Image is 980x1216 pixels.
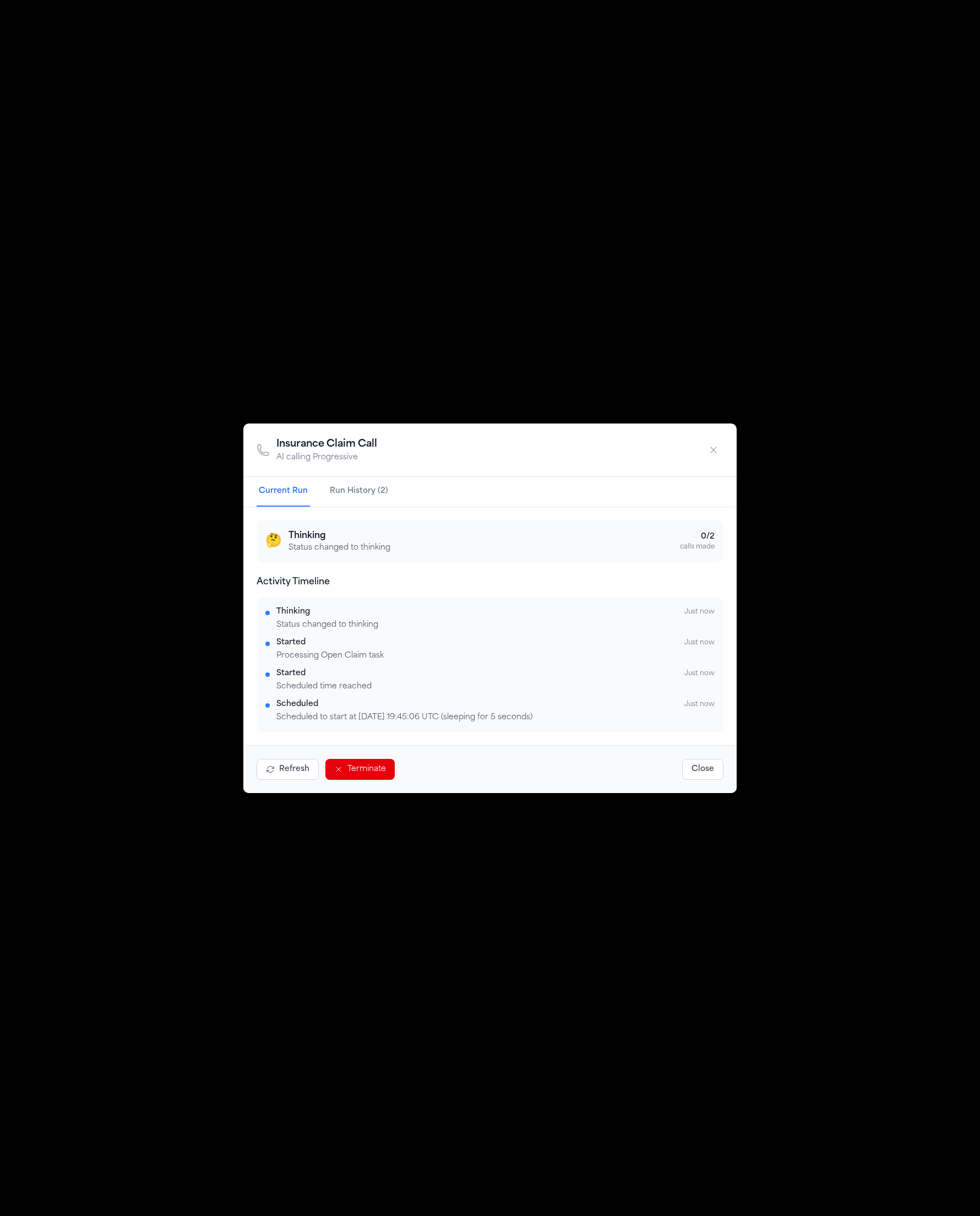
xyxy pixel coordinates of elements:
span: Just now [684,638,715,647]
div: calls made [680,542,715,551]
span: Just now [684,669,715,678]
span: Just now [684,607,715,616]
span: Just now [684,700,715,709]
button: Close [682,759,723,780]
div: Processing Open Claim task [276,650,715,661]
div: Scheduled time reached [276,681,715,692]
div: 0 / 2 [680,531,715,542]
h4: Activity Timeline [257,576,723,589]
div: Scheduled to start at [DATE] 19:45:06 UTC (sleeping for 5 seconds) [276,712,715,723]
div: Status changed to thinking [276,620,715,631]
